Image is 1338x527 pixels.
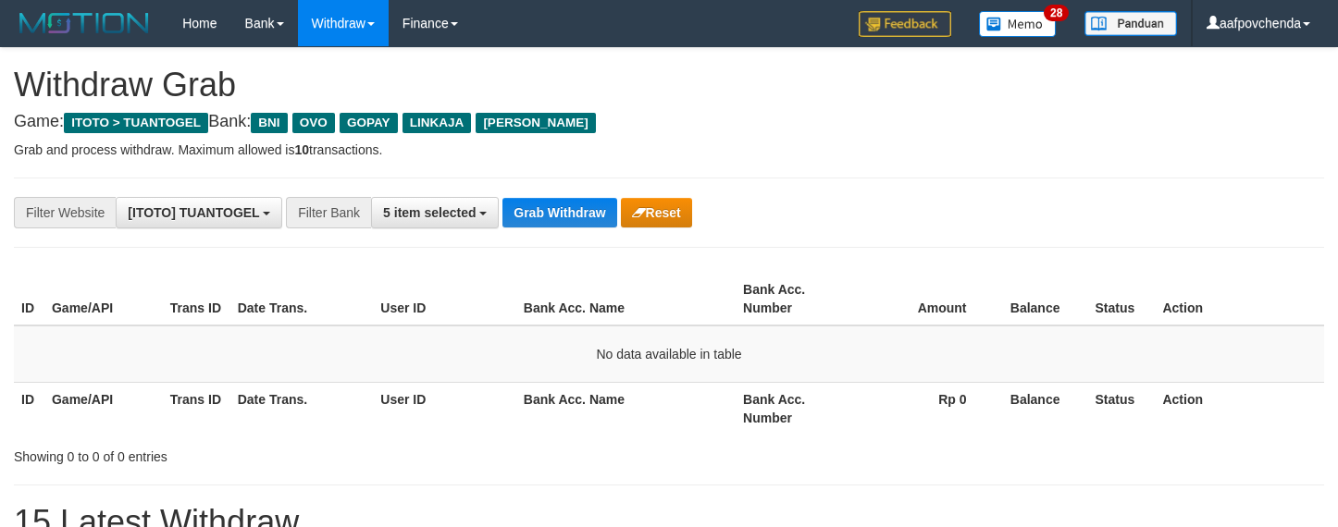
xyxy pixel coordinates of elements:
span: [PERSON_NAME] [476,113,595,133]
th: Action [1155,382,1324,435]
img: panduan.png [1084,11,1177,36]
h1: Withdraw Grab [14,67,1324,104]
td: No data available in table [14,325,1324,383]
th: Bank Acc. Number [736,382,854,435]
span: ITOTO > TUANTOGEL [64,113,208,133]
th: Rp 0 [854,382,995,435]
img: MOTION_logo.png [14,9,155,37]
th: Status [1088,273,1156,325]
img: Button%20Memo.svg [979,11,1057,37]
button: Grab Withdraw [502,198,616,227]
img: Feedback.jpg [859,11,951,37]
th: Bank Acc. Number [736,273,854,325]
th: Date Trans. [230,382,374,435]
th: Date Trans. [230,273,374,325]
p: Grab and process withdraw. Maximum allowed is transactions. [14,141,1324,159]
button: [ITOTO] TUANTOGEL [116,197,282,228]
div: Filter Website [14,197,116,228]
th: Action [1155,273,1324,325]
th: Balance [995,273,1088,325]
th: Balance [995,382,1088,435]
span: BNI [251,113,287,133]
th: Status [1088,382,1156,435]
span: OVO [292,113,335,133]
th: ID [14,382,44,435]
div: Showing 0 to 0 of 0 entries [14,440,544,466]
th: Trans ID [163,273,230,325]
th: Amount [854,273,995,325]
span: 28 [1044,5,1069,21]
strong: 10 [294,142,309,157]
th: Trans ID [163,382,230,435]
th: Bank Acc. Name [516,382,736,435]
th: Game/API [44,382,163,435]
span: [ITOTO] TUANTOGEL [128,205,259,220]
th: Game/API [44,273,163,325]
th: User ID [373,382,516,435]
th: Bank Acc. Name [516,273,736,325]
th: User ID [373,273,516,325]
span: 5 item selected [383,205,476,220]
span: GOPAY [340,113,398,133]
button: 5 item selected [371,197,499,228]
th: ID [14,273,44,325]
div: Filter Bank [286,197,371,228]
h4: Game: Bank: [14,113,1324,131]
span: LINKAJA [403,113,472,133]
button: Reset [621,198,692,227]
